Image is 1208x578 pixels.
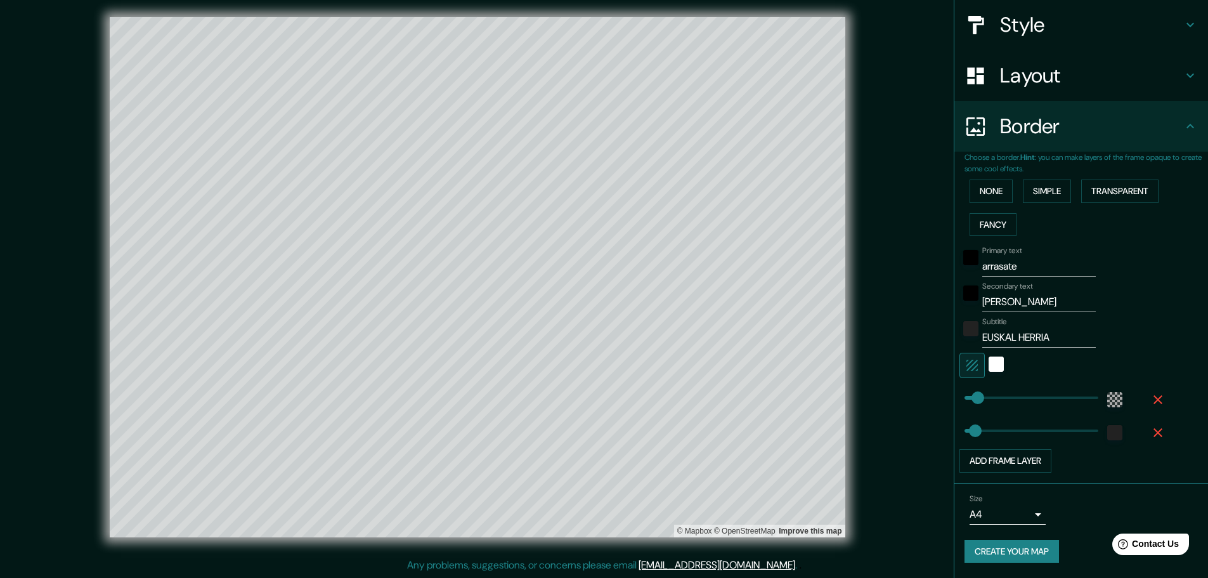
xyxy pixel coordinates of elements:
[954,101,1208,152] div: Border
[982,281,1033,292] label: Secondary text
[963,321,978,336] button: color-222222
[714,527,776,535] a: OpenStreetMap
[797,558,799,573] div: .
[1023,180,1071,203] button: Simple
[963,250,978,265] button: black
[1000,63,1183,88] h4: Layout
[779,527,841,535] a: Map feedback
[1095,529,1194,564] iframe: Help widget launcher
[970,180,1013,203] button: None
[959,449,1051,473] button: Add frame layer
[407,558,797,573] p: Any problems, suggestions, or concerns please email .
[954,50,1208,101] div: Layout
[970,213,1016,237] button: Fancy
[963,286,978,301] button: black
[982,317,1007,327] label: Subtitle
[1107,392,1122,407] button: color-55555544
[982,246,1022,256] label: Primary text
[1000,114,1183,139] h4: Border
[1020,152,1035,162] b: Hint
[964,540,1059,563] button: Create your map
[1107,425,1122,440] button: color-222222
[970,493,983,504] label: Size
[677,527,712,535] a: Mapbox
[964,152,1208,174] p: Choose a border. : you can make layers of the frame opaque to create some cool effects.
[799,558,802,573] div: .
[989,357,1004,372] button: white
[639,558,795,572] a: [EMAIL_ADDRESS][DOMAIN_NAME]
[970,504,1046,525] div: A4
[1000,12,1183,37] h4: Style
[1081,180,1159,203] button: Transparent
